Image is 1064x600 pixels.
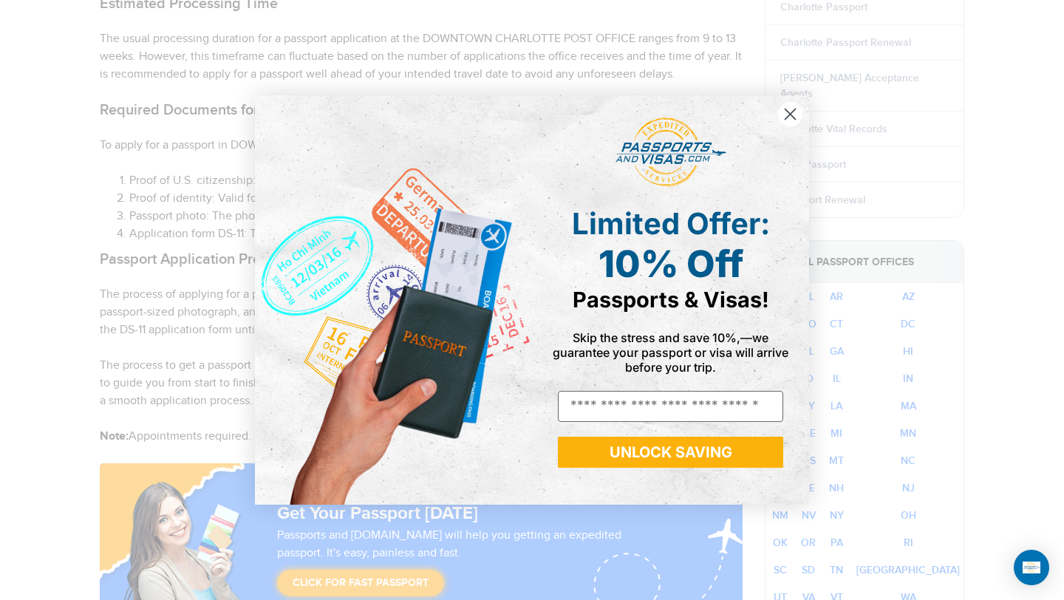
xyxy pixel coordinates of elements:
[777,101,803,127] button: Close dialog
[572,205,770,242] span: Limited Offer:
[615,117,726,187] img: passports and visas
[573,287,769,313] span: Passports & Visas!
[255,95,532,504] img: de9cda0d-0715-46ca-9a25-073762a91ba7.png
[598,242,743,286] span: 10% Off
[553,330,788,375] span: Skip the stress and save 10%,—we guarantee your passport or visa will arrive before your trip.
[1014,550,1049,585] div: Open Intercom Messenger
[558,437,783,468] button: UNLOCK SAVING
